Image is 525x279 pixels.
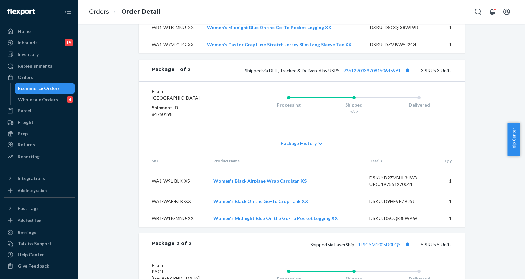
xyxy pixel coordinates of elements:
[4,72,75,83] a: Orders
[18,141,35,148] div: Returns
[208,153,364,169] th: Product Name
[321,109,387,115] div: 8/22
[4,151,75,162] a: Reporting
[4,139,75,150] a: Returns
[15,83,75,94] a: Ecommerce Orders
[18,85,60,92] div: Ecommerce Orders
[4,173,75,184] button: Integrations
[245,68,412,73] span: Shipped via DHL, Tracked & Delivered by USPS
[369,215,431,222] div: DSKU: DSCQF38WP6B
[18,107,31,114] div: Parcel
[139,169,208,193] td: WA1-W9L-BLK-XS
[364,153,436,169] th: Details
[369,198,431,205] div: DSKU: D9HFVRZBJ5J
[4,117,75,128] a: Freight
[18,229,36,236] div: Settings
[18,217,41,223] div: Add Fast Tag
[18,205,39,212] div: Fast Tags
[121,8,160,15] a: Order Detail
[67,96,73,103] div: 4
[152,111,230,118] dd: 84750198
[369,175,431,181] div: DSKU: D2ZVBHL34WA
[18,240,52,247] div: Talk to Support
[18,74,33,81] div: Orders
[213,198,308,204] a: Women's Black On the Go-To Crop Tank XX
[4,26,75,37] a: Home
[4,186,75,195] a: Add Integration
[89,8,109,15] a: Orders
[18,96,58,103] div: Wholesale Orders
[192,240,452,249] div: 5 SKUs 5 Units
[4,37,75,48] a: Inbounds15
[4,49,75,60] a: Inventory
[500,5,513,18] button: Open account menu
[18,39,38,46] div: Inbounds
[152,240,192,249] div: Package 2 of 2
[139,19,202,36] td: WB1-W1K-MNU-XX
[310,242,412,247] span: Shipped via LaserShip
[18,119,34,126] div: Freight
[84,2,165,22] ol: breadcrumbs
[18,188,47,193] div: Add Integration
[4,227,75,238] a: Settings
[4,250,75,260] a: Help Center
[152,104,230,111] dt: Shipment ID
[437,36,465,53] td: 1
[207,42,352,47] a: Women's Castor Grey Luxe Stretch Jersey Slim Long Sleeve Tee XX
[152,95,200,101] span: [GEOGRAPHIC_DATA]
[139,193,208,210] td: WA1-WAF-BLK-XX
[403,66,412,75] button: Copy tracking number
[436,210,465,227] td: 1
[471,5,484,18] button: Open Search Box
[507,123,520,156] button: Help Center
[152,262,230,269] dt: From
[4,128,75,139] a: Prep
[18,153,40,160] div: Reporting
[15,94,75,105] a: Wholesale Orders4
[152,66,191,75] div: Package 1 of 2
[403,240,412,249] button: Copy tracking number
[436,153,465,169] th: Qty
[7,9,35,15] img: Flexport logo
[358,242,401,247] a: 1LSCYM1005D0FQY
[18,130,28,137] div: Prep
[256,102,321,108] div: Processing
[4,216,75,225] a: Add Fast Tag
[152,88,230,95] dt: From
[18,51,39,58] div: Inventory
[4,238,75,249] a: Talk to Support
[207,25,331,30] a: Women's Midnight Blue On the Go-To Pocket Legging XX
[18,63,52,69] div: Replenishments
[4,61,75,71] a: Replenishments
[65,39,73,46] div: 15
[18,263,49,269] div: Give Feedback
[281,140,317,147] span: Package History
[139,210,208,227] td: WB1-W1K-MNU-XX
[18,251,44,258] div: Help Center
[386,102,452,108] div: Delivered
[18,28,31,35] div: Home
[139,36,202,53] td: WA1-W7M-CTG-XX
[370,24,432,31] div: DSKU: DSCQF38WP6B
[4,203,75,214] button: Fast Tags
[437,19,465,36] td: 1
[139,153,208,169] th: SKU
[321,102,387,108] div: Shipped
[369,181,431,188] div: UPC: 197551270041
[343,68,401,73] a: 9261290339708150645961
[213,178,307,184] a: Women's Black Airplane Wrap Cardigan XS
[436,169,465,193] td: 1
[436,193,465,210] td: 1
[4,105,75,116] a: Parcel
[4,261,75,271] button: Give Feedback
[191,66,452,75] div: 3 SKUs 3 Units
[486,5,499,18] button: Open notifications
[18,175,45,182] div: Integrations
[213,215,338,221] a: Women's Midnight Blue On the Go-To Pocket Legging XX
[370,41,432,48] div: DSKU: DZVJ9W5J2G4
[61,5,75,18] button: Close Navigation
